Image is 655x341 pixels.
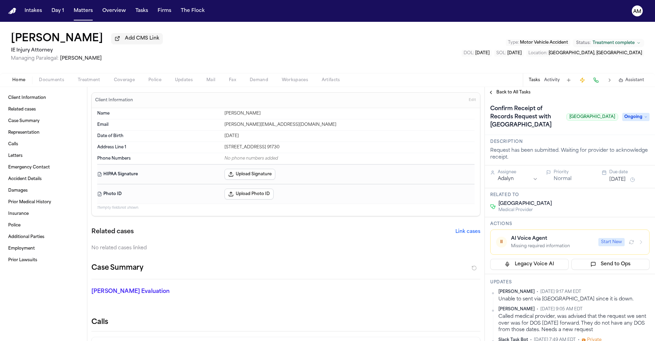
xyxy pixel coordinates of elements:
[148,77,161,83] span: Police
[498,307,535,312] span: [PERSON_NAME]
[576,40,591,46] span: Status:
[609,176,626,183] button: [DATE]
[475,51,490,55] span: [DATE]
[11,56,59,61] span: Managing Paralegal:
[8,8,16,14] img: Finch Logo
[322,77,340,83] span: Artifacts
[8,95,46,101] span: Client Information
[97,205,475,210] p: 11 empty fields not shown.
[490,259,569,270] button: Legacy Voice AI
[8,199,51,205] span: Prior Medical History
[49,5,67,17] button: Day 1
[549,51,642,55] span: [GEOGRAPHIC_DATA], [GEOGRAPHIC_DATA]
[224,156,475,161] div: No phone numbers added
[5,197,82,208] a: Prior Medical History
[591,75,601,85] button: Make a Call
[5,208,82,219] a: Insurance
[133,5,151,17] button: Tasks
[490,280,650,285] h3: Updates
[94,98,134,103] h3: Client Information
[5,162,82,173] a: Emergency Contact
[508,41,519,45] span: Type :
[5,232,82,242] a: Additional Parties
[544,77,560,83] button: Activity
[224,111,475,116] div: [PERSON_NAME]
[100,5,129,17] button: Overview
[97,156,131,161] span: Phone Numbers
[11,33,103,45] h1: [PERSON_NAME]
[511,235,594,242] div: AI Voice Agent
[529,77,540,83] button: Tasks
[114,77,135,83] span: Coverage
[8,118,40,124] span: Case Summary
[507,51,522,55] span: [DATE]
[11,46,163,55] h2: IE Injury Attorney
[498,313,650,333] div: Called medical provider, was advised that the request we sent over was for DOS [DATE] forward. Th...
[5,255,82,266] a: Prior Lawsuits
[490,147,650,161] div: Request has been submitted. Waiting for provider to acknowledge receipt.
[622,113,650,121] span: Ongoing
[526,50,644,57] button: Edit Location: Ontario, CA
[8,188,28,193] span: Damages
[627,238,636,246] button: Refresh
[224,169,275,180] button: Upload Signature
[8,8,16,14] a: Home
[554,169,594,175] div: Priority
[5,150,82,161] a: Letters
[8,107,36,112] span: Related cases
[573,39,644,47] button: Change status from Treatment complete
[496,90,530,95] span: Back to All Tasks
[97,133,220,139] dt: Date of Birth
[498,207,552,213] span: Medical Provider
[593,40,635,46] span: Treatment complete
[97,122,220,128] dt: Email
[22,5,45,17] button: Intakes
[155,5,174,17] a: Firms
[490,139,650,145] h3: Description
[229,77,236,83] span: Fax
[496,51,506,55] span: SOL :
[78,77,100,83] span: Treatment
[97,189,220,199] dt: Photo ID
[8,257,37,263] span: Prior Lawsuits
[540,289,581,295] span: [DATE] 9:17 AM EDT
[490,229,650,255] button: ⏸AI Voice AgentMissing required informationStart New
[498,296,650,302] div: Unable to sent via [GEOGRAPHIC_DATA] since it is down.
[490,192,650,198] h3: Related to
[224,145,475,150] div: [STREET_ADDRESS] 91730
[485,90,534,95] button: Back to All Tasks
[467,95,478,106] button: Edit
[125,35,159,42] span: Add CMS Link
[5,92,82,103] a: Client Information
[8,223,20,228] span: Police
[5,243,82,254] a: Employment
[224,133,475,139] div: [DATE]
[511,243,594,249] div: Missing required information
[528,51,548,55] span: Location :
[5,127,82,138] a: Representation
[8,211,29,217] span: Insurance
[490,221,650,227] h3: Actions
[618,77,644,83] button: Assistant
[8,142,18,147] span: Calls
[628,176,637,184] button: Snooze task
[91,287,216,296] p: [PERSON_NAME] Evaluation
[91,317,480,327] h2: Calls
[8,246,35,251] span: Employment
[554,176,571,182] button: Normal
[5,116,82,127] a: Case Summary
[71,5,96,17] button: Matters
[206,77,215,83] span: Mail
[464,51,474,55] span: DOL :
[498,289,535,295] span: [PERSON_NAME]
[462,50,492,57] button: Edit DOL: 2025-03-25
[8,165,50,170] span: Emergency Contact
[39,77,64,83] span: Documents
[11,33,103,45] button: Edit matter name
[5,220,82,231] a: Police
[506,39,570,46] button: Edit Type: Motor Vehicle Accident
